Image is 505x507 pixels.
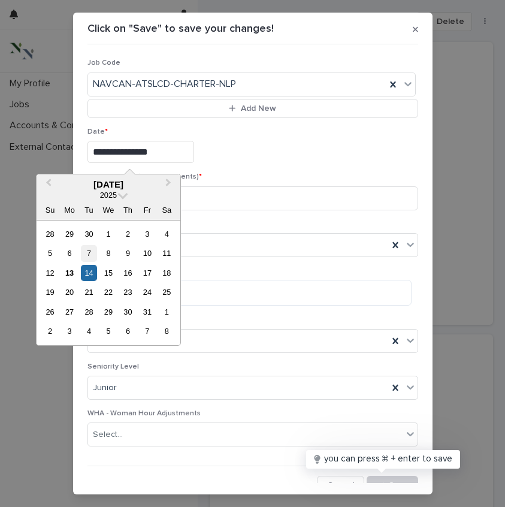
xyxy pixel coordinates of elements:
div: Choose Saturday, November 1st, 2025 [159,304,175,320]
span: Date [87,128,108,135]
div: Th [120,202,136,218]
p: Click on "Save" to save your changes! [87,23,274,36]
div: Choose Tuesday, October 28th, 2025 [81,304,97,320]
span: Save [389,481,409,490]
div: [DATE] [37,179,180,190]
div: Sa [159,202,175,218]
div: Choose Friday, October 31st, 2025 [139,304,155,320]
div: Choose Thursday, October 9th, 2025 [120,245,136,261]
div: Choose Thursday, October 16th, 2025 [120,265,136,281]
div: Choose Monday, November 3rd, 2025 [61,323,77,339]
div: Choose Sunday, November 2nd, 2025 [42,323,58,339]
button: Cancel [317,476,364,495]
div: Choose Tuesday, September 30th, 2025 [81,226,97,242]
div: Choose Monday, October 13th, 2025 [61,265,77,281]
button: Add New [87,99,418,118]
div: Choose Sunday, October 19th, 2025 [42,284,58,300]
button: Next Month [160,176,179,195]
div: Choose Friday, November 7th, 2025 [139,323,155,339]
div: Choose Saturday, October 25th, 2025 [159,284,175,300]
div: Choose Sunday, October 26th, 2025 [42,304,58,320]
div: Choose Saturday, October 4th, 2025 [159,226,175,242]
div: Choose Wednesday, October 29th, 2025 [100,304,116,320]
div: Choose Friday, October 17th, 2025 [139,265,155,281]
div: Choose Sunday, October 5th, 2025 [42,245,58,261]
div: Choose Thursday, October 2nd, 2025 [120,226,136,242]
div: Choose Saturday, November 8th, 2025 [159,323,175,339]
div: Choose Tuesday, November 4th, 2025 [81,323,97,339]
span: Cancel [327,481,354,490]
div: Choose Friday, October 24th, 2025 [139,284,155,300]
div: Choose Thursday, October 23rd, 2025 [120,284,136,300]
div: Choose Monday, September 29th, 2025 [61,226,77,242]
div: Choose Tuesday, October 7th, 2025 [81,245,97,261]
div: Choose Wednesday, October 8th, 2025 [100,245,116,261]
div: Choose Wednesday, November 5th, 2025 [100,323,116,339]
div: Fr [139,202,155,218]
div: Su [42,202,58,218]
span: WHA - Woman Hour Adjustments [87,410,201,417]
div: Choose Thursday, November 6th, 2025 [120,323,136,339]
div: Choose Friday, October 3rd, 2025 [139,226,155,242]
div: Choose Friday, October 10th, 2025 [139,245,155,261]
button: Previous Month [38,176,57,195]
div: Choose Tuesday, October 14th, 2025 [81,265,97,281]
div: month 2025-10 [40,224,176,341]
div: Choose Saturday, October 18th, 2025 [159,265,175,281]
div: Choose Wednesday, October 22nd, 2025 [100,284,116,300]
div: Choose Wednesday, October 1st, 2025 [100,226,116,242]
div: Choose Sunday, September 28th, 2025 [42,226,58,242]
div: Mo [61,202,77,218]
span: NAVCAN-ATSLCD-CHARTER-NLP [93,78,236,90]
div: Select... [93,428,123,441]
span: Job Code [87,59,120,67]
span: Seniority Level [87,363,139,370]
div: Tu [81,202,97,218]
span: Junior [93,382,117,394]
span: 2025 [100,191,117,200]
span: Add New [241,104,276,113]
div: Choose Thursday, October 30th, 2025 [120,304,136,320]
div: Choose Monday, October 6th, 2025 [61,245,77,261]
button: Save [367,476,418,495]
div: Choose Saturday, October 11th, 2025 [159,245,175,261]
div: Choose Tuesday, October 21st, 2025 [81,284,97,300]
div: We [100,202,116,218]
div: Choose Sunday, October 12th, 2025 [42,265,58,281]
div: Choose Monday, October 20th, 2025 [61,284,77,300]
div: Choose Monday, October 27th, 2025 [61,304,77,320]
div: Choose Wednesday, October 15th, 2025 [100,265,116,281]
